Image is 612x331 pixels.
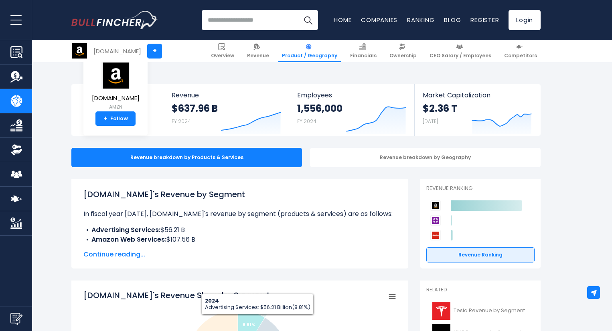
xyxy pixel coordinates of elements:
a: CEO Salary / Employees [426,40,495,62]
button: Search [298,10,318,30]
span: Overview [211,52,234,59]
img: Amazon.com competitors logo [430,200,441,211]
div: Revenue breakdown by Geography [310,148,541,167]
small: AMZN [92,103,140,111]
b: Amazon Web Services: [91,235,166,244]
img: AutoZone competitors logo [430,230,441,240]
strong: + [103,115,107,122]
img: TSLA logo [431,302,451,320]
div: [DOMAIN_NAME] [93,46,141,56]
a: Companies [361,16,397,24]
span: CEO Salary / Employees [430,52,491,59]
a: Register [470,16,499,24]
img: AMZN logo [72,43,87,59]
a: Employees 1,556,000 FY 2024 [289,84,414,136]
span: Market Capitalization [423,91,532,99]
b: Advertising Services: [91,225,160,234]
div: Revenue breakdown by Products & Services [71,148,302,167]
span: Ownership [389,52,417,59]
a: Blog [444,16,461,24]
strong: $637.96 B [172,102,218,115]
a: Home [334,16,351,24]
img: Wayfair competitors logo [430,215,441,226]
small: FY 2024 [172,118,191,125]
tspan: 8.81 % [243,322,255,328]
span: Continue reading... [83,250,396,259]
small: [DATE] [423,118,438,125]
span: Employees [297,91,406,99]
span: Revenue [172,91,281,99]
span: Financials [350,52,377,59]
a: Ownership [386,40,420,62]
strong: $2.36 T [423,102,457,115]
strong: 1,556,000 [297,102,342,115]
a: Go to homepage [71,11,158,29]
span: Tesla Revenue by Segment [454,307,525,314]
a: Revenue $637.96 B FY 2024 [164,84,289,136]
a: Market Capitalization $2.36 T [DATE] [415,84,540,136]
small: FY 2024 [297,118,316,125]
a: Tesla Revenue by Segment [426,300,535,322]
a: Overview [207,40,238,62]
tspan: [DOMAIN_NAME]'s Revenue Share by Segment [83,290,270,301]
p: In fiscal year [DATE], [DOMAIN_NAME]'s revenue by segment (products & services) are as follows: [83,209,396,219]
span: Revenue [247,52,269,59]
a: Product / Geography [278,40,341,62]
span: Product / Geography [282,52,337,59]
li: $107.56 B [83,235,396,244]
span: [DOMAIN_NAME] [92,95,140,102]
a: Financials [347,40,380,62]
li: $56.21 B [83,225,396,235]
a: Revenue [243,40,273,62]
a: +Follow [95,111,136,126]
a: Competitors [501,40,541,62]
img: Bullfincher logo [71,11,158,29]
a: Login [509,10,541,30]
a: + [147,44,162,59]
img: Ownership [10,144,22,156]
a: [DOMAIN_NAME] AMZN [91,62,140,112]
h1: [DOMAIN_NAME]'s Revenue by Segment [83,188,396,200]
span: Competitors [504,52,537,59]
p: Revenue Ranking [426,185,535,192]
a: Ranking [407,16,434,24]
p: Related [426,287,535,293]
a: Revenue Ranking [426,247,535,262]
img: AMZN logo [101,62,130,89]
